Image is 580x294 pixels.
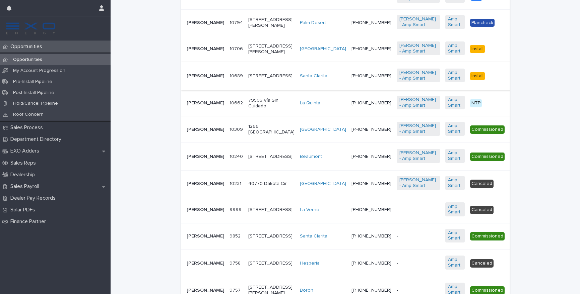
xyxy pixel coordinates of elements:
[448,123,462,134] a: Amp Smart
[351,127,391,132] a: [PHONE_NUMBER]
[248,43,295,55] p: [STREET_ADDRESS][PERSON_NAME]
[187,100,224,106] p: [PERSON_NAME]
[300,100,320,106] a: La Quinta
[248,124,295,135] p: 1266 [GEOGRAPHIC_DATA]
[448,97,462,108] a: Amp Smart
[187,288,224,293] p: [PERSON_NAME]
[230,206,243,213] p: 9999
[448,70,462,81] a: Amp Smart
[300,154,322,160] a: Beaumont
[470,19,495,27] div: Plancheck
[187,127,224,132] p: [PERSON_NAME]
[187,154,224,160] p: [PERSON_NAME]
[8,112,49,117] p: Roof Concern
[8,43,48,50] p: Opportunities
[248,73,295,79] p: [STREET_ADDRESS]
[8,148,45,154] p: EXO Adders
[230,286,242,293] p: 9757
[187,73,224,79] p: [PERSON_NAME]
[351,46,391,51] a: [PHONE_NUMBER]
[248,207,295,213] p: [STREET_ADDRESS]
[470,72,485,80] div: Install
[300,181,346,187] a: [GEOGRAPHIC_DATA]
[397,288,440,293] p: -
[448,177,462,189] a: Amp Smart
[470,125,505,134] div: Commissioned
[448,43,462,54] a: Amp Smart
[8,183,45,190] p: Sales Payroll
[470,153,505,161] div: Commissioned
[187,207,224,213] p: [PERSON_NAME]
[351,181,391,186] a: [PHONE_NUMBER]
[8,68,71,74] p: My Account Progression
[8,160,41,166] p: Sales Reps
[8,218,51,225] p: Finance Partner
[470,259,494,268] div: Canceled
[300,73,327,79] a: Santa Clarita
[470,206,494,214] div: Canceled
[248,17,295,28] p: [STREET_ADDRESS][PERSON_NAME]
[351,20,391,25] a: [PHONE_NUMBER]
[300,288,313,293] a: Boron
[8,90,60,96] p: Post-Install Pipeline
[397,261,440,266] p: -
[397,233,440,239] p: -
[8,101,63,106] p: Hold/Cancel Pipeline
[448,257,462,268] a: Amp Smart
[230,232,242,239] p: 9852
[8,172,40,178] p: Dealership
[187,233,224,239] p: [PERSON_NAME]
[300,207,319,213] a: La Verne
[187,20,224,26] p: [PERSON_NAME]
[248,233,295,239] p: [STREET_ADDRESS]
[470,232,505,240] div: Commissioned
[399,16,437,28] a: [PERSON_NAME] - Amp Smart
[300,127,346,132] a: [GEOGRAPHIC_DATA]
[397,207,440,213] p: -
[300,261,320,266] a: Hesperia
[351,74,391,78] a: [PHONE_NUMBER]
[399,43,437,54] a: [PERSON_NAME] - Amp Smart
[448,204,462,215] a: Amp Smart
[351,101,391,105] a: [PHONE_NUMBER]
[187,261,224,266] p: [PERSON_NAME]
[230,153,244,160] p: 10240
[8,124,48,131] p: Sales Process
[248,181,295,187] p: 40770 Dakota Cir
[399,177,437,189] a: [PERSON_NAME] - Amp Smart
[470,99,482,107] div: NTP
[448,230,462,241] a: Amp Smart
[8,79,58,85] p: Pre-Install Pipeline
[399,150,437,162] a: [PERSON_NAME] - Amp Smart
[8,136,67,142] p: Department Directory
[351,207,391,212] a: [PHONE_NUMBER]
[230,125,244,132] p: 10309
[399,97,437,108] a: [PERSON_NAME] - Amp Smart
[230,72,244,79] p: 10689
[448,150,462,162] a: Amp Smart
[8,207,41,213] p: Solar PDFs
[8,195,61,201] p: Dealer Pay Records
[248,154,295,160] p: [STREET_ADDRESS]
[470,180,494,188] div: Canceled
[230,99,244,106] p: 10662
[5,22,56,35] img: FKS5r6ZBThi8E5hshIGi
[300,233,327,239] a: Santa Clarita
[399,70,437,81] a: [PERSON_NAME] - Amp Smart
[351,288,391,293] a: [PHONE_NUMBER]
[399,123,437,134] a: [PERSON_NAME] - Amp Smart
[230,180,243,187] p: 10231
[351,154,391,159] a: [PHONE_NUMBER]
[351,234,391,238] a: [PHONE_NUMBER]
[230,19,244,26] p: 10794
[187,181,224,187] p: [PERSON_NAME]
[470,45,485,53] div: Install
[230,259,242,266] p: 9758
[8,57,48,63] p: Opportunities
[230,45,244,52] p: 10706
[248,98,295,109] p: 79505 Vía Sin Cuidado
[351,261,391,266] a: [PHONE_NUMBER]
[248,261,295,266] p: [STREET_ADDRESS]
[448,16,462,28] a: Amp Smart
[300,46,346,52] a: [GEOGRAPHIC_DATA]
